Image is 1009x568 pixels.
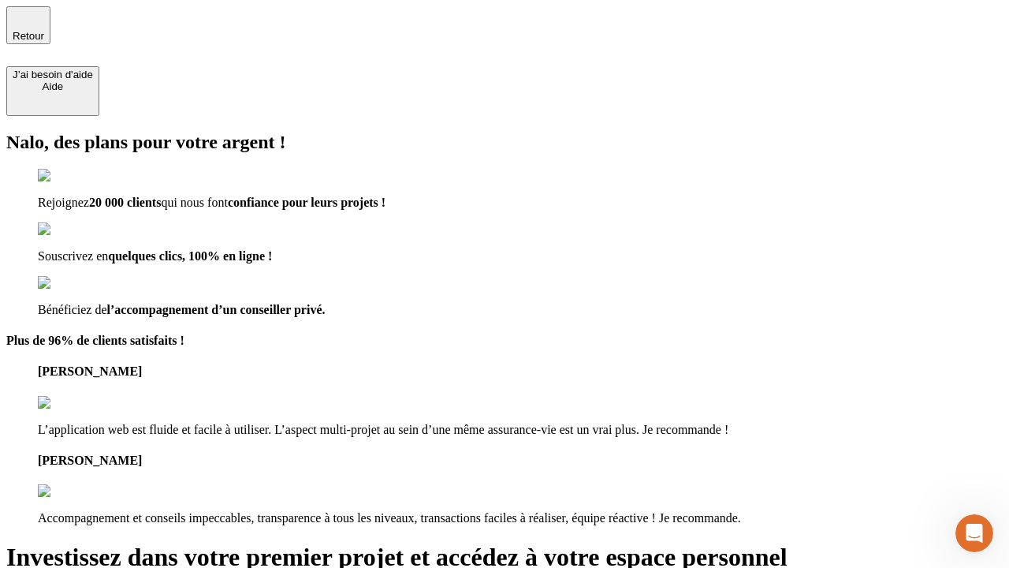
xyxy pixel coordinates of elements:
span: Rejoignez [38,196,89,209]
h4: [PERSON_NAME] [38,364,1003,379]
span: Bénéficiez de [38,303,107,316]
h4: Plus de 96% de clients satisfaits ! [6,334,1003,348]
div: J’ai besoin d'aide [13,69,93,80]
div: Aide [13,80,93,92]
img: checkmark [38,222,106,237]
span: Souscrivez en [38,249,108,263]
span: Retour [13,30,44,42]
span: qui nous font [161,196,227,209]
span: 20 000 clients [89,196,162,209]
iframe: Intercom live chat [955,514,993,552]
h2: Nalo, des plans pour votre argent ! [6,132,1003,153]
button: Retour [6,6,50,44]
span: quelques clics, 100% en ligne ! [108,249,272,263]
img: reviews stars [38,396,116,410]
h4: [PERSON_NAME] [38,454,1003,468]
span: l’accompagnement d’un conseiller privé. [107,303,326,316]
img: reviews stars [38,484,116,499]
button: J’ai besoin d'aideAide [6,66,99,116]
p: Accompagnement et conseils impeccables, transparence à tous les niveaux, transactions faciles à r... [38,511,1003,525]
span: confiance pour leurs projets ! [228,196,385,209]
p: L’application web est fluide et facile à utiliser. L’aspect multi-projet au sein d’une même assur... [38,423,1003,437]
img: checkmark [38,276,106,290]
img: checkmark [38,169,106,183]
